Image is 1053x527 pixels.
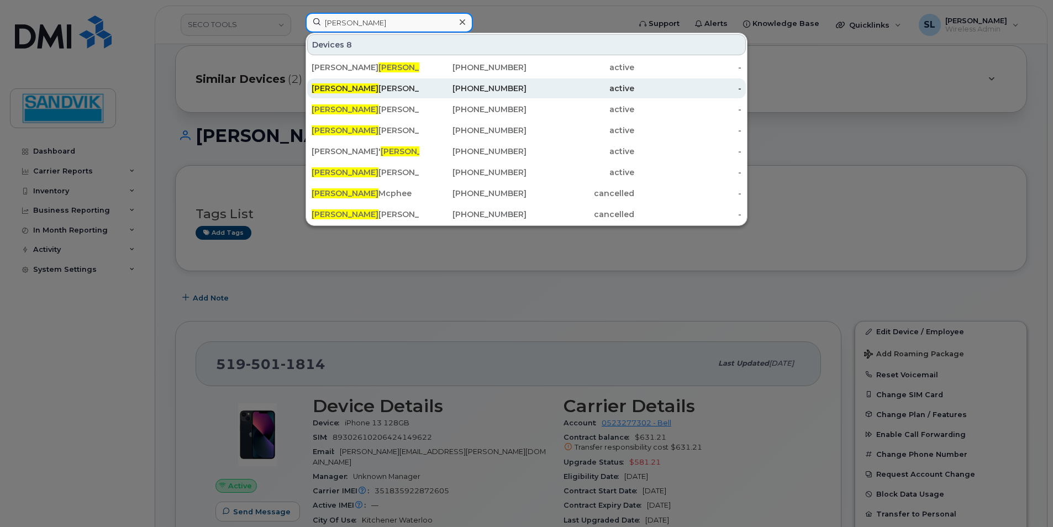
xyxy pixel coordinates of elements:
[634,146,742,157] div: -
[312,104,419,115] div: [PERSON_NAME]
[312,209,419,220] div: [PERSON_NAME]
[307,183,746,203] a: [PERSON_NAME]Mcphee[PHONE_NUMBER]cancelled-
[526,104,634,115] div: active
[634,167,742,178] div: -
[419,62,527,73] div: [PHONE_NUMBER]
[312,167,419,178] div: [PERSON_NAME]
[312,83,378,93] span: [PERSON_NAME]
[312,125,419,136] div: [PERSON_NAME]
[307,141,746,161] a: [PERSON_NAME]'[PERSON_NAME][PHONE_NUMBER]active-
[634,188,742,199] div: -
[634,62,742,73] div: -
[634,104,742,115] div: -
[307,162,746,182] a: [PERSON_NAME][PERSON_NAME][PHONE_NUMBER]active-
[526,209,634,220] div: cancelled
[312,104,378,114] span: [PERSON_NAME]
[312,188,378,198] span: [PERSON_NAME]
[419,209,527,220] div: [PHONE_NUMBER]
[306,13,473,33] input: Find something...
[381,146,447,156] span: [PERSON_NAME]
[526,62,634,73] div: active
[419,104,527,115] div: [PHONE_NUMBER]
[307,99,746,119] a: [PERSON_NAME][PERSON_NAME][PHONE_NUMBER]active-
[526,146,634,157] div: active
[419,188,527,199] div: [PHONE_NUMBER]
[419,146,527,157] div: [PHONE_NUMBER]
[307,78,746,98] a: [PERSON_NAME][PERSON_NAME][PHONE_NUMBER]active-
[312,209,378,219] span: [PERSON_NAME]
[307,204,746,224] a: [PERSON_NAME][PERSON_NAME][PHONE_NUMBER]cancelled-
[307,34,746,55] div: Devices
[526,83,634,94] div: active
[634,125,742,136] div: -
[346,39,352,50] span: 8
[419,83,527,94] div: [PHONE_NUMBER]
[634,209,742,220] div: -
[312,125,378,135] span: [PERSON_NAME]
[526,188,634,199] div: cancelled
[419,125,527,136] div: [PHONE_NUMBER]
[526,125,634,136] div: active
[307,57,746,77] a: [PERSON_NAME][PERSON_NAME][PHONE_NUMBER]active-
[634,83,742,94] div: -
[378,62,445,72] span: [PERSON_NAME]
[419,167,527,178] div: [PHONE_NUMBER]
[312,188,419,199] div: Mcphee
[312,62,419,73] div: [PERSON_NAME]
[312,83,419,94] div: [PERSON_NAME]
[312,167,378,177] span: [PERSON_NAME]
[526,167,634,178] div: active
[307,120,746,140] a: [PERSON_NAME][PERSON_NAME][PHONE_NUMBER]active-
[312,146,419,157] div: [PERSON_NAME]'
